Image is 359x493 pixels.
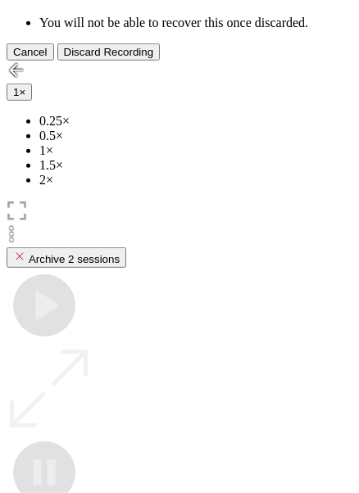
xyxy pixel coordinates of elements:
[57,43,161,61] button: Discard Recording
[39,158,352,173] li: 1.5×
[7,43,54,61] button: Cancel
[13,250,120,265] div: Archive 2 sessions
[39,143,352,158] li: 1×
[13,86,19,98] span: 1
[39,129,352,143] li: 0.5×
[39,173,352,188] li: 2×
[39,16,352,30] li: You will not be able to recover this once discarded.
[7,247,126,268] button: Archive 2 sessions
[7,84,32,101] button: 1×
[39,114,352,129] li: 0.25×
